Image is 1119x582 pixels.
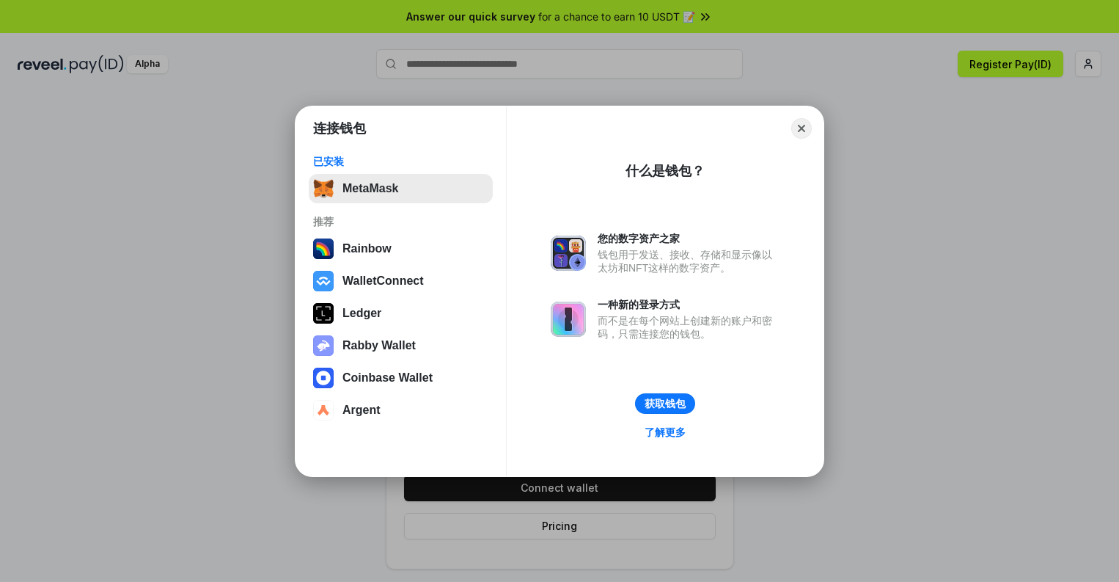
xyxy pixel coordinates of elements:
div: 了解更多 [645,426,686,439]
div: Ledger [342,307,381,320]
button: Rainbow [309,234,493,263]
button: WalletConnect [309,266,493,296]
div: 而不是在每个网站上创建新的账户和密码，只需连接您的钱包。 [598,314,779,341]
div: 您的数字资产之家 [598,232,779,245]
img: svg+xml,%3Csvg%20fill%3D%22none%22%20height%3D%2233%22%20viewBox%3D%220%200%2035%2033%22%20width%... [313,178,334,199]
div: Rabby Wallet [342,339,416,352]
img: svg+xml,%3Csvg%20width%3D%2228%22%20height%3D%2228%22%20viewBox%3D%220%200%2028%2028%22%20fill%3D... [313,400,334,421]
div: 什么是钱包？ [625,162,705,180]
div: Coinbase Wallet [342,371,433,385]
div: Argent [342,404,381,417]
a: 了解更多 [636,423,694,442]
button: Argent [309,396,493,425]
img: svg+xml,%3Csvg%20width%3D%22120%22%20height%3D%22120%22%20viewBox%3D%220%200%20120%20120%22%20fil... [313,239,334,259]
h1: 连接钱包 [313,120,366,137]
div: 推荐 [313,215,488,228]
img: svg+xml,%3Csvg%20xmlns%3D%22http%3A%2F%2Fwww.w3.org%2F2000%2Fsvg%22%20width%3D%2228%22%20height%3... [313,303,334,324]
div: 已安装 [313,155,488,168]
img: svg+xml,%3Csvg%20xmlns%3D%22http%3A%2F%2Fwww.w3.org%2F2000%2Fsvg%22%20fill%3D%22none%22%20viewBox... [551,236,586,271]
button: Rabby Wallet [309,331,493,360]
img: svg+xml,%3Csvg%20width%3D%2228%22%20height%3D%2228%22%20viewBox%3D%220%200%2028%2028%22%20fill%3D... [313,368,334,388]
div: MetaMask [342,182,398,195]
img: svg+xml,%3Csvg%20width%3D%2228%22%20height%3D%2228%22%20viewBox%3D%220%200%2028%2028%22%20fill%3D... [313,271,334,291]
img: svg+xml,%3Csvg%20xmlns%3D%22http%3A%2F%2Fwww.w3.org%2F2000%2Fsvg%22%20fill%3D%22none%22%20viewBox... [313,335,334,356]
button: Close [791,118,812,139]
div: 钱包用于发送、接收、存储和显示像以太坊和NFT这样的数字资产。 [598,248,779,274]
button: MetaMask [309,174,493,203]
div: 获取钱包 [645,397,686,410]
button: Ledger [309,299,493,328]
img: svg+xml,%3Csvg%20xmlns%3D%22http%3A%2F%2Fwww.w3.org%2F2000%2Fsvg%22%20fill%3D%22none%22%20viewBox... [551,302,586,337]
button: Coinbase Wallet [309,363,493,393]
button: 获取钱包 [635,393,695,414]
div: 一种新的登录方式 [598,298,779,311]
div: Rainbow [342,242,392,255]
div: WalletConnect [342,274,424,288]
